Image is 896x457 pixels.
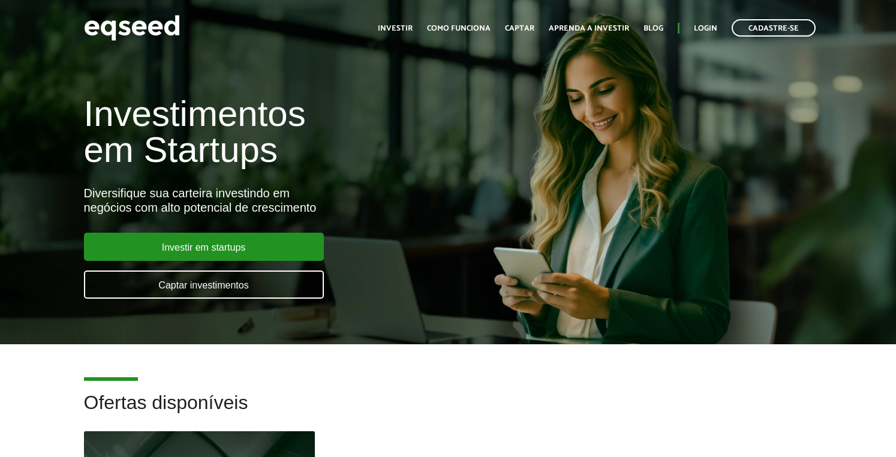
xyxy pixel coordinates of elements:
a: Captar investimentos [84,270,324,299]
div: Diversifique sua carteira investindo em negócios com alto potencial de crescimento [84,186,514,215]
a: Blog [644,25,663,32]
a: Como funciona [427,25,491,32]
a: Investir em startups [84,233,324,261]
h2: Ofertas disponíveis [84,392,813,431]
a: Aprenda a investir [549,25,629,32]
a: Login [694,25,717,32]
img: EqSeed [84,12,180,44]
a: Investir [378,25,413,32]
h1: Investimentos em Startups [84,96,514,168]
a: Captar [505,25,534,32]
a: Cadastre-se [732,19,816,37]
